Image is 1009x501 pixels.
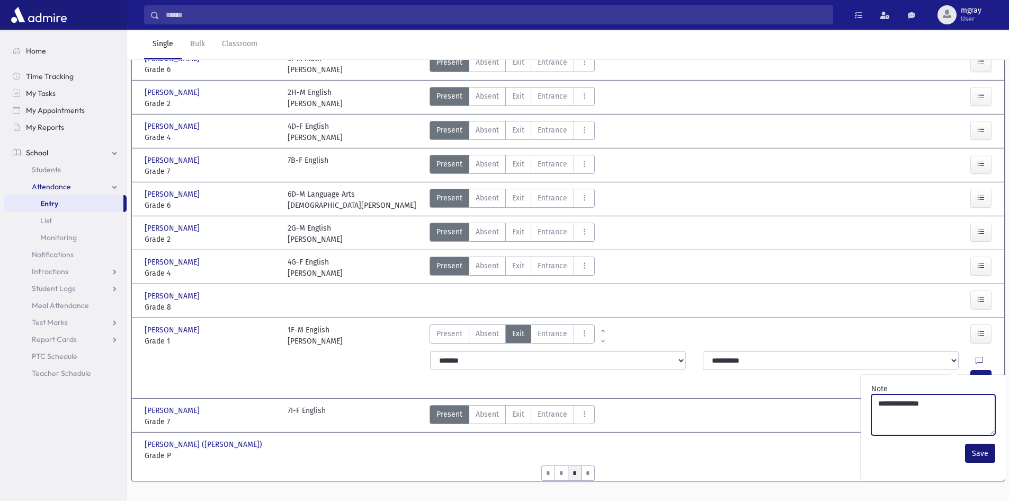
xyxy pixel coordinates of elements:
span: Entrance [538,125,567,136]
span: Monitoring [40,233,77,242]
span: Present [436,328,462,339]
span: Students [32,165,61,174]
div: AttTypes [430,324,595,347]
span: Absent [476,57,499,68]
span: List [40,216,52,225]
span: Present [436,226,462,238]
span: Absent [476,125,499,136]
span: Grade 7 [145,416,277,427]
a: Notifications [4,246,127,263]
span: Infractions [32,267,68,276]
a: My Tasks [4,85,127,102]
div: AttTypes [430,155,595,177]
a: Time Tracking [4,68,127,85]
span: Entrance [538,226,567,238]
span: Attendance [32,182,71,191]
div: 7B-F English [288,155,328,177]
span: My Tasks [26,89,56,98]
span: Exit [512,328,524,339]
span: Test Marks [32,318,68,327]
span: Grade 4 [145,132,277,143]
a: PTC Schedule [4,348,127,365]
span: Absent [476,226,499,238]
a: Meal Attendance [4,297,127,314]
span: Entrance [538,159,567,170]
span: Exit [512,226,524,238]
span: Time Tracking [26,72,74,81]
span: [PERSON_NAME] [145,155,202,166]
span: Present [436,57,462,68]
span: Grade 6 [145,64,277,75]
div: 7I-F English [288,405,326,427]
a: Infractions [4,263,127,280]
a: Student Logs [4,280,127,297]
span: Exit [512,192,524,204]
span: Entrance [538,57,567,68]
label: Note [871,383,888,394]
div: 4D-F English [PERSON_NAME] [288,121,343,143]
span: Exit [512,159,524,170]
a: Teacher Schedule [4,365,127,382]
input: Search [159,5,833,24]
span: Present [436,125,462,136]
div: AttTypes [430,223,595,245]
span: Present [436,192,462,204]
a: School [4,144,127,161]
img: AdmirePro [8,4,69,25]
span: User [961,15,981,23]
span: Exit [512,125,524,136]
span: Present [436,91,462,102]
span: [PERSON_NAME] [145,189,202,200]
div: AttTypes [430,189,595,211]
div: AttTypes [430,53,595,75]
span: Entrance [538,260,567,271]
span: Grade 4 [145,268,277,279]
div: 4G-F English [PERSON_NAME] [288,257,343,279]
span: Exit [512,91,524,102]
span: Grade 2 [145,234,277,245]
span: Absent [476,192,499,204]
span: Absent [476,159,499,170]
a: Monitoring [4,229,127,246]
span: Grade P [145,450,277,461]
span: Absent [476,260,499,271]
span: Present [436,260,462,271]
div: AttTypes [430,257,595,279]
span: [PERSON_NAME] [145,87,202,98]
span: [PERSON_NAME] [145,291,202,302]
span: [PERSON_NAME] [145,121,202,132]
span: Meal Attendance [32,301,89,310]
span: Grade 8 [145,302,277,313]
span: Notifications [32,250,74,259]
div: AttTypes [430,87,595,109]
a: Bulk [182,30,213,59]
span: Grade 6 [145,200,277,211]
span: Grade 7 [145,166,277,177]
span: Entry [40,199,58,208]
span: Student Logs [32,284,75,293]
a: List [4,212,127,229]
span: Absent [476,91,499,102]
span: Report Cards [32,335,77,344]
span: Absent [476,328,499,339]
a: Entry [4,195,123,212]
div: 6I-M Math [PERSON_NAME] [288,53,343,75]
div: 2H-M English [PERSON_NAME] [288,87,343,109]
a: My Reports [4,119,127,136]
div: AttTypes [430,121,595,143]
span: Exit [512,57,524,68]
span: Teacher Schedule [32,368,91,378]
a: Classroom [213,30,266,59]
a: Students [4,161,127,178]
span: [PERSON_NAME] ([PERSON_NAME]) [145,439,264,450]
span: mgray [961,6,981,15]
div: 2G-M English [PERSON_NAME] [288,223,343,245]
a: My Appointments [4,102,127,119]
div: 6D-M Language Arts [DEMOGRAPHIC_DATA][PERSON_NAME] [288,189,416,211]
span: [PERSON_NAME] [145,257,202,268]
span: Exit [512,260,524,271]
a: Test Marks [4,314,127,331]
span: Absent [476,409,499,420]
span: Home [26,46,46,56]
span: PTC Schedule [32,351,77,361]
